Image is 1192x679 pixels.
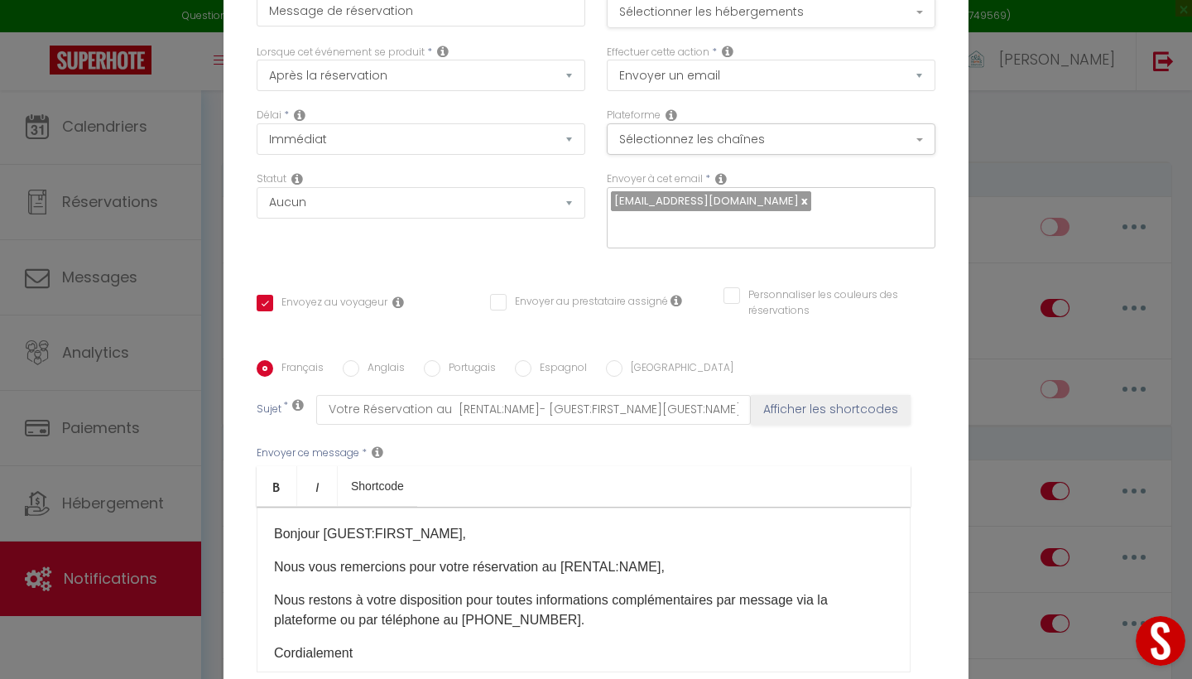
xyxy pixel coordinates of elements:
i: Recipient [715,172,727,185]
i: Envoyer au prestataire si il est assigné [670,294,682,307]
button: Sélectionnez les chaînes [607,123,935,155]
i: Action Type [722,45,733,58]
i: Booking status [291,172,303,185]
iframe: LiveChat chat widget [1122,609,1192,679]
i: Message [372,445,383,459]
i: Event Occur [437,45,449,58]
p: Bonjour [GUEST:FIRST_NAME], [274,524,893,544]
label: Anglais [359,360,405,378]
i: Envoyer au voyageur [392,296,404,309]
label: Envoyer ce message [257,445,359,461]
p: Cordialement [274,643,893,663]
p: Nous restons à votre disposition pour toutes informations complémentaires par message via la plat... [274,590,893,630]
i: Subject [292,398,304,412]
span: [EMAIL_ADDRESS][DOMAIN_NAME] [614,193,799,209]
label: Envoyer à cet email [607,171,703,187]
i: Action Channel [666,108,677,122]
p: Nous vous remercions pour votre réservation au [RENTAL:NAME], [274,557,893,577]
label: Statut [257,171,286,187]
a: Italic [297,466,338,506]
button: Afficher les shortcodes [751,395,911,425]
label: Délai [257,108,281,123]
i: Action Time [294,108,305,122]
a: Shortcode [338,466,417,506]
label: Sujet [257,402,281,419]
a: Bold [257,466,297,506]
label: Espagnol [531,360,587,378]
label: Portugais [440,360,496,378]
label: Effectuer cette action [607,45,709,60]
label: Lorsque cet événement se produit [257,45,425,60]
label: Plateforme [607,108,661,123]
label: [GEOGRAPHIC_DATA] [622,360,733,378]
label: Français [273,360,324,378]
